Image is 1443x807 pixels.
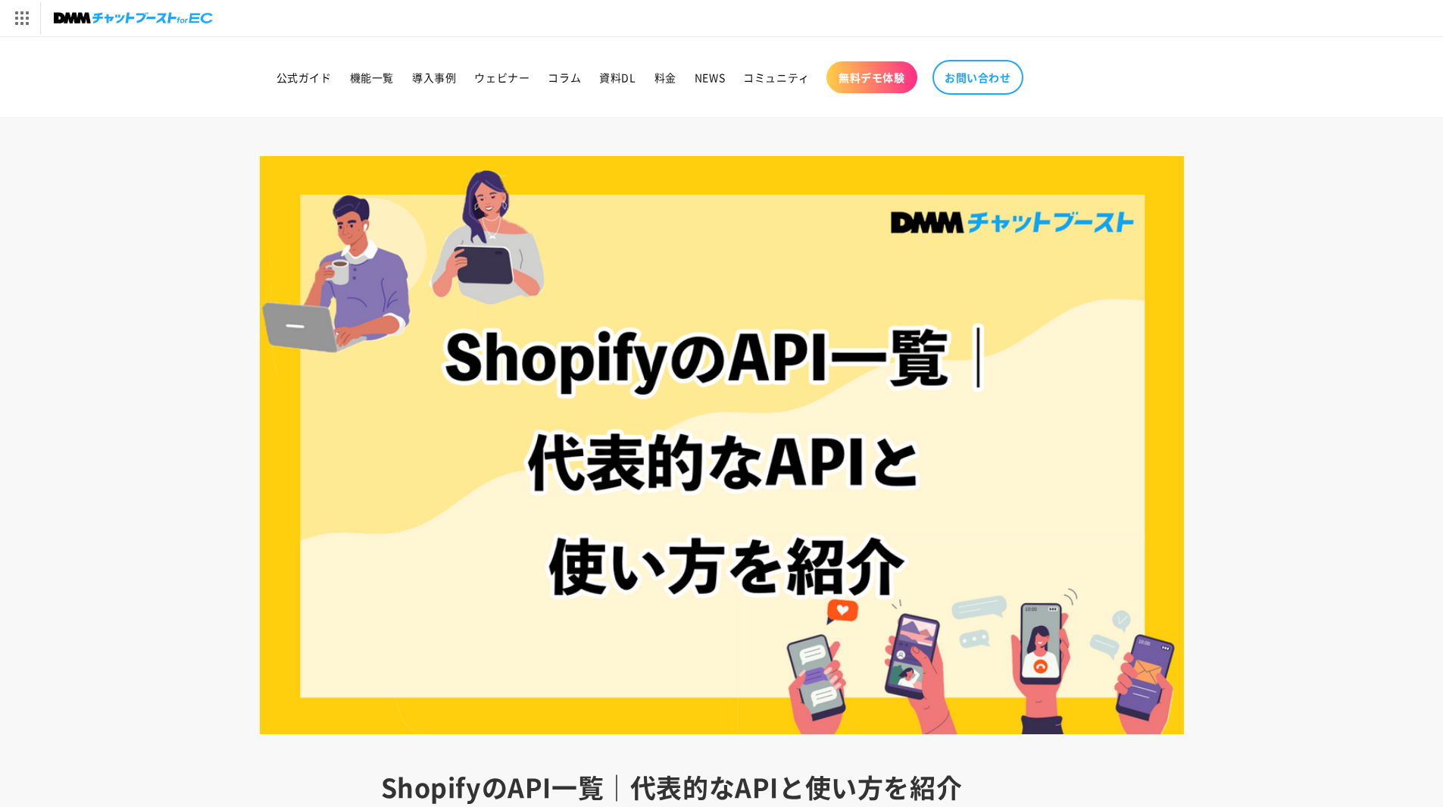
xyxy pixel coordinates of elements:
[381,771,1063,804] h1: ShopifyのAPI一覧｜代表的なAPIと使い方を紹介
[645,61,686,93] a: 料金
[403,61,465,93] a: 導入事例
[54,8,213,29] img: チャットブーストforEC
[826,61,917,93] a: 無料デモ体験
[539,61,590,93] a: コラム
[945,70,1011,84] span: お問い合わせ
[350,70,394,84] span: 機能一覧
[465,61,539,93] a: ウェビナー
[260,156,1184,734] img: ShopifyのAPI一覧｜代表的なAPIと使い方を紹介
[599,70,636,84] span: 資料DL
[695,70,725,84] span: NEWS
[590,61,645,93] a: 資料DL
[548,70,581,84] span: コラム
[932,60,1023,95] a: お問い合わせ
[474,70,529,84] span: ウェビナー
[341,61,403,93] a: 機能一覧
[734,61,819,93] a: コミュニティ
[839,70,905,84] span: 無料デモ体験
[412,70,456,84] span: 導入事例
[276,70,332,84] span: 公式ガイド
[2,2,40,34] img: サービス
[686,61,734,93] a: NEWS
[743,70,810,84] span: コミュニティ
[654,70,676,84] span: 料金
[267,61,341,93] a: 公式ガイド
